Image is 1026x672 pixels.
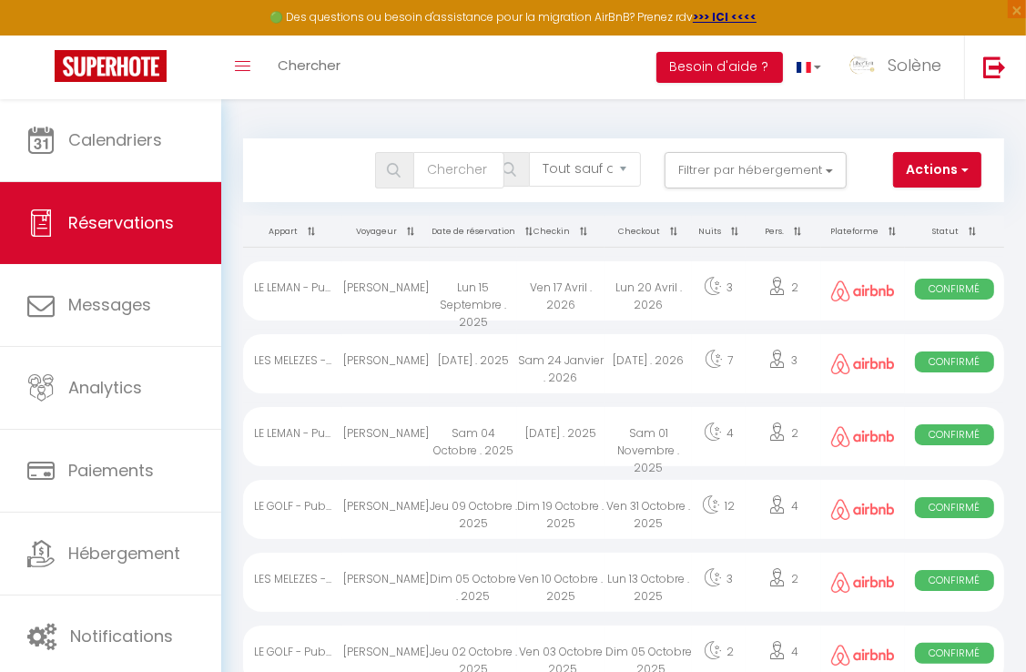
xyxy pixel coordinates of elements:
span: Hébergement [68,542,180,565]
span: Chercher [278,56,340,75]
input: Chercher [413,152,504,188]
span: Réservations [68,211,174,234]
th: Sort by guest [342,216,430,248]
th: Sort by rentals [243,216,342,248]
span: Calendriers [68,128,162,151]
button: Filtrer par hébergement [665,152,847,188]
img: Super Booking [55,50,167,82]
span: Analytics [68,376,142,399]
th: Sort by people [746,216,822,248]
img: ... [848,52,876,79]
th: Sort by status [905,216,1004,248]
a: Chercher [264,36,354,99]
span: Notifications [70,625,173,647]
a: >>> ICI <<<< [693,9,757,25]
button: Besoin d'aide ? [656,52,783,83]
th: Sort by channel [821,216,905,248]
a: ... Solène [835,36,964,99]
th: Sort by booking date [430,216,517,248]
img: logout [983,56,1006,78]
th: Sort by checkout [604,216,692,248]
button: Actions [893,152,980,188]
th: Sort by nights [692,216,746,248]
th: Sort by checkin [517,216,604,248]
span: Paiements [68,459,154,482]
span: Solène [888,54,941,76]
span: Messages [68,293,151,316]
